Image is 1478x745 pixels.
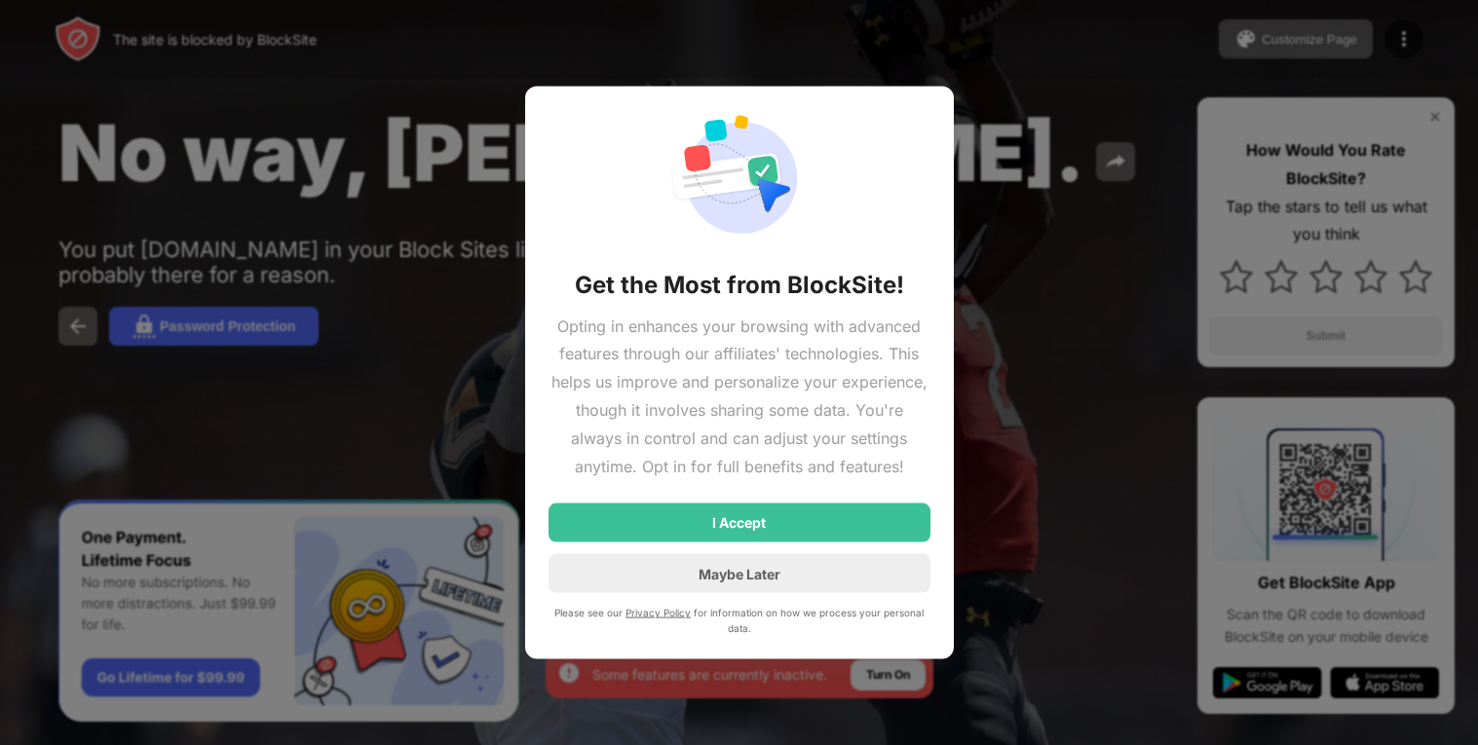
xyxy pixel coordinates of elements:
img: action-permission-required.svg [669,109,810,245]
div: I Accept [712,515,766,531]
a: Privacy Policy [625,607,691,618]
div: Maybe Later [699,565,780,581]
div: Get the Most from BlockSite! [575,269,904,300]
div: Opting in enhances your browsing with advanced features through our affiliates' technologies. Thi... [549,312,930,480]
div: Please see our for information on how we process your personal data. [549,605,930,636]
